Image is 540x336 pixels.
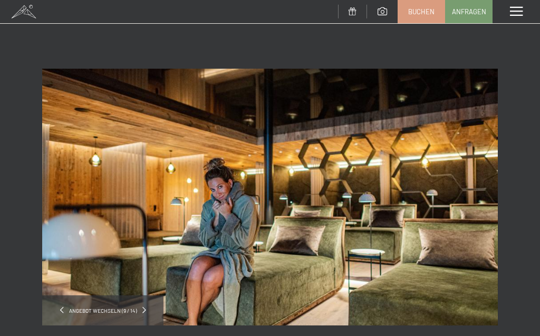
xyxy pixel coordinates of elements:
a: Anfragen [446,1,492,23]
span: Buchen [408,7,435,16]
span: Angebot wechseln (9 / 14) [64,307,142,314]
img: 7=6 Spezial Angebot [42,69,498,325]
span: Anfragen [452,7,486,16]
a: Buchen [398,1,445,23]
